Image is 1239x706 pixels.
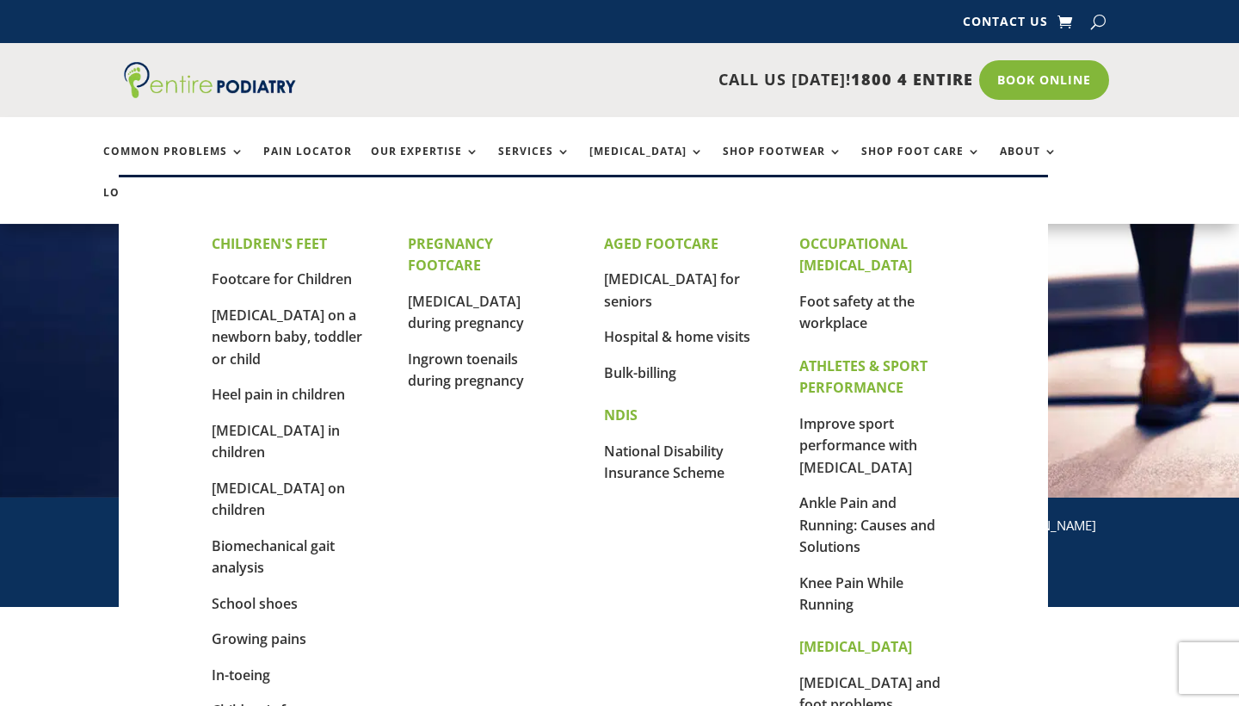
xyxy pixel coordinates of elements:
[408,350,524,391] a: Ingrown toenails during pregnancy
[212,385,345,404] a: Heel pain in children
[352,69,973,91] p: CALL US [DATE]!
[212,479,345,520] a: [MEDICAL_DATA] on children
[103,187,189,224] a: Locations
[1000,146,1057,183] a: About
[103,146,244,183] a: Common Problems
[212,306,362,368] a: [MEDICAL_DATA] on a newborn baby, toddler or child
[799,573,903,615] a: Knee Pain While Running
[212,269,352,288] a: Footcare for Children
[212,421,340,462] a: [MEDICAL_DATA] in children
[498,146,570,183] a: Services
[799,234,912,276] strong: OCCUPATIONAL [MEDICAL_DATA]
[212,629,306,648] a: Growing pains
[124,62,296,98] img: logo (1)
[212,666,270,684] a: In-toeing
[212,234,327,253] strong: CHILDREN'S FEET
[263,146,352,183] a: Pain Locator
[799,356,928,398] strong: ATHLETES & SPORT PERFORMANCE
[963,15,1048,34] a: Contact Us
[604,269,740,311] a: [MEDICAL_DATA] for seniors
[861,146,981,183] a: Shop Foot Care
[371,146,479,183] a: Our Expertise
[212,594,298,613] a: School shoes
[799,493,935,556] a: Ankle Pain and Running: Causes and Solutions
[799,292,915,333] a: Foot safety at the workplace
[604,234,718,253] strong: AGED FOOTCARE
[799,637,912,656] strong: [MEDICAL_DATA]
[851,69,973,90] span: 1800 4 ENTIRE
[589,146,704,183] a: [MEDICAL_DATA]
[124,84,296,102] a: Entire Podiatry
[212,536,335,578] a: Biomechanical gait analysis
[604,442,724,483] a: National Disability Insurance Scheme
[979,60,1109,100] a: Book Online
[408,234,493,276] strong: PREGNANCY FOOTCARE
[604,406,638,424] strong: NDIS
[604,363,676,382] a: Bulk-billing
[799,414,917,477] a: Improve sport performance with [MEDICAL_DATA]
[408,292,524,333] a: [MEDICAL_DATA] during pregnancy
[723,146,842,183] a: Shop Footwear
[604,327,750,346] a: Hospital & home visits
